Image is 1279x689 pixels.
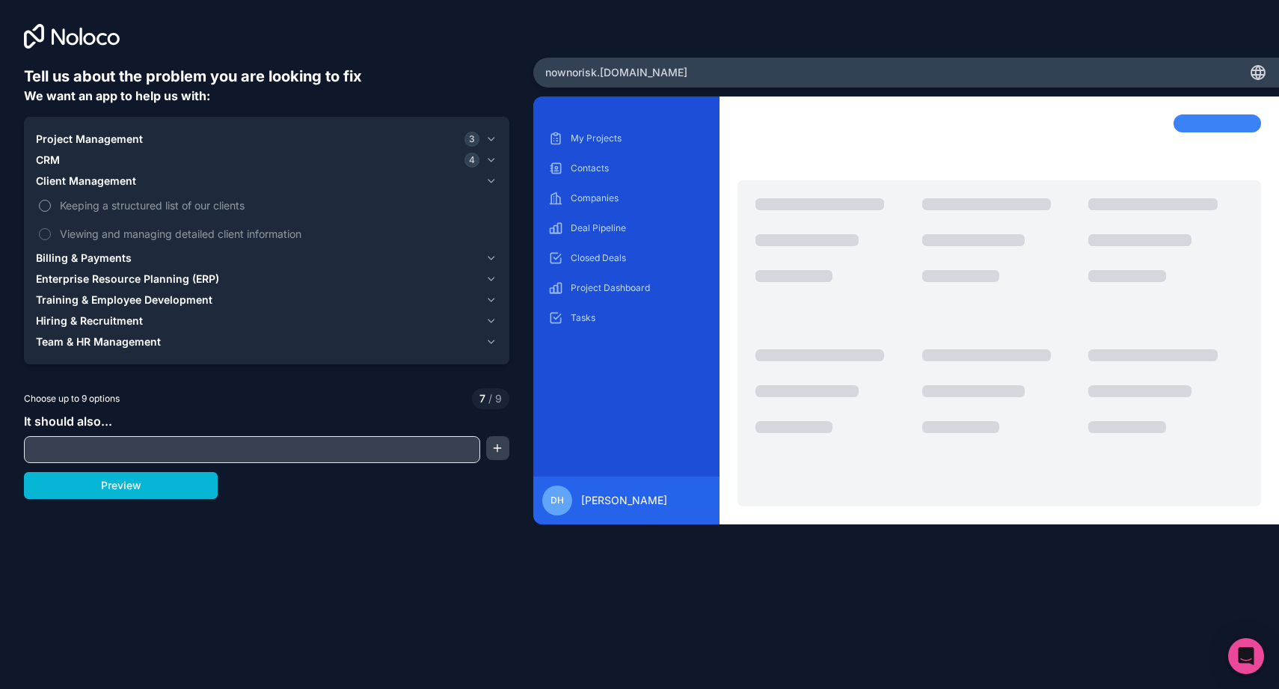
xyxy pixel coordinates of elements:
p: Closed Deals [571,252,705,264]
button: Billing & Payments [36,248,497,269]
span: CRM [36,153,60,168]
p: Contacts [571,162,705,174]
span: nownorisk .[DOMAIN_NAME] [545,65,687,80]
span: Keeping a structured list of our clients [60,197,494,213]
button: Preview [24,472,218,499]
button: Training & Employee Development [36,290,497,310]
span: 7 [479,391,485,406]
button: Project Management3 [36,129,497,150]
button: CRM4 [36,150,497,171]
span: 3 [464,132,479,147]
p: Project Dashboard [571,282,705,294]
div: Open Intercom Messenger [1228,638,1264,674]
button: Team & HR Management [36,331,497,352]
span: Project Management [36,132,143,147]
p: Companies [571,192,705,204]
span: 9 [485,391,502,406]
button: Keeping a structured list of our clients [39,200,51,212]
span: Enterprise Resource Planning (ERP) [36,272,219,287]
button: Hiring & Recruitment [36,310,497,331]
span: It should also... [24,414,112,429]
h6: Tell us about the problem you are looking to fix [24,66,509,87]
span: DH [550,494,564,506]
span: Training & Employee Development [36,293,212,307]
button: Enterprise Resource Planning (ERP) [36,269,497,290]
div: scrollable content [545,126,708,465]
span: Choose up to 9 options [24,392,120,405]
p: My Projects [571,132,705,144]
span: [PERSON_NAME] [581,493,667,508]
span: Hiring & Recruitment [36,313,143,328]
span: 4 [464,153,479,168]
span: Viewing and managing detailed client information [60,226,494,242]
div: Client Management [36,192,497,248]
span: Team & HR Management [36,334,161,349]
span: Billing & Payments [36,251,132,266]
button: Viewing and managing detailed client information [39,228,51,240]
p: Deal Pipeline [571,222,705,234]
span: / [488,392,492,405]
button: Client Management [36,171,497,192]
span: Client Management [36,174,136,189]
p: Tasks [571,312,705,324]
span: We want an app to help us with: [24,88,210,103]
